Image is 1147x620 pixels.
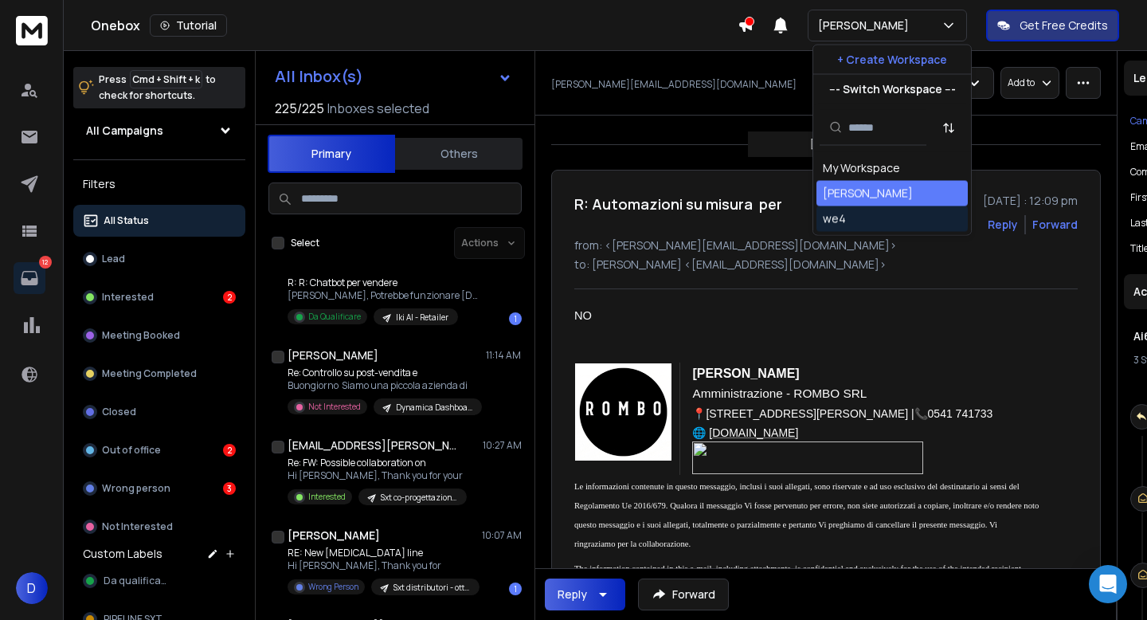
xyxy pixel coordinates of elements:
[288,457,467,469] p: Re: FW: Possible collaboration on
[574,309,592,322] span: NO
[288,379,479,392] p: Buongiorno Siamo una piccola azienda di
[130,70,202,88] span: Cmd + Shift + k
[16,572,48,604] button: D
[262,61,525,92] button: All Inbox(s)
[483,439,522,452] p: 10:27 AM
[823,211,846,227] div: we4
[91,14,738,37] div: Onebox
[288,547,479,559] p: RE: New [MEDICAL_DATA] line
[102,291,154,304] p: Interested
[396,402,472,414] p: Dynamica Dashboard Power BI - ottobre
[223,444,236,457] div: 2
[223,291,236,304] div: 2
[288,438,463,453] h1: [EMAIL_ADDRESS][PERSON_NAME][DOMAIN_NAME]
[692,387,867,400] span: Amministrazione - ROMBO SRL
[73,473,245,504] button: Wrong person3
[73,115,245,147] button: All Campaigns
[486,349,522,362] p: 11:14 AM
[692,426,706,439] span: 🌐
[928,407,993,420] span: 0541 741733
[73,511,245,543] button: Not Interested
[988,217,1018,233] button: Reply
[1008,77,1035,89] p: Add to
[308,491,346,503] p: Interested
[709,426,798,439] a: [DOMAIN_NAME]
[706,407,914,420] span: [STREET_ADDRESS][PERSON_NAME] |
[39,256,52,269] p: 12
[395,136,523,171] button: Others
[288,528,380,543] h1: [PERSON_NAME]
[308,401,361,413] p: Not Interested
[291,237,319,249] label: Select
[73,243,245,275] button: Lead
[102,329,180,342] p: Meeting Booked
[275,69,363,84] h1: All Inbox(s)
[574,482,1041,548] span: Le informazioni contenute in questo messaggio, inclusi i suoi allegati, sono riservate e ad uso e...
[933,112,965,143] button: Sort by Sort A-Z
[308,581,358,593] p: Wrong Person
[574,257,1078,273] p: to: [PERSON_NAME] <[EMAIL_ADDRESS][DOMAIN_NAME]>
[482,529,522,542] p: 10:07 AM
[73,396,245,428] button: Closed
[829,81,956,97] p: --- Switch Workspace ---
[692,407,706,420] span: 📍
[73,205,245,237] button: All Status
[1032,217,1078,233] div: Forward
[986,10,1119,41] button: Get Free Credits
[288,289,479,302] p: [PERSON_NAME], Potrebbe funzionare [DATE]
[275,99,324,118] span: 225 / 225
[638,579,729,610] button: Forward
[14,262,45,294] a: 12
[86,123,163,139] h1: All Campaigns
[150,14,227,37] button: Tutorial
[509,312,522,325] div: 1
[692,441,923,474] img: image002.jpg@01DC3DCC.88EC1BF0
[837,52,947,68] p: + Create Workspace
[73,565,245,597] button: Da qualificare
[102,406,136,418] p: Closed
[288,469,467,482] p: Hi [PERSON_NAME], Thank you for your
[268,135,395,173] button: Primary
[574,193,782,215] h1: R: Automazioni su misura per
[692,367,799,380] span: [PERSON_NAME]
[396,312,448,324] p: Iki AI - Retailer
[73,173,245,195] h3: Filters
[823,160,900,176] div: My Workspace
[102,367,197,380] p: Meeting Completed
[393,582,470,594] p: Sxt distributori - ottobre
[104,575,170,587] span: Da qualificare
[545,579,625,610] button: Reply
[102,444,161,457] p: Out of office
[223,482,236,495] div: 3
[914,407,928,420] span: 📞
[73,434,245,466] button: Out of office2
[102,482,170,495] p: Wrong person
[818,18,915,33] p: [PERSON_NAME]
[813,45,971,74] button: + Create Workspace
[288,367,479,379] p: Re: Controllo su post-vendita e
[288,347,378,363] h1: [PERSON_NAME]
[102,520,173,533] p: Not Interested
[83,546,162,562] h3: Custom Labels
[551,78,797,91] p: [PERSON_NAME][EMAIL_ADDRESS][DOMAIN_NAME]
[73,281,245,313] button: Interested2
[104,214,149,227] p: All Status
[99,72,216,104] p: Press to check for shortcuts.
[823,186,913,202] div: [PERSON_NAME]
[810,138,842,151] p: [DATE]
[574,564,1041,611] span: The information contained in this e-mail, including attachments, is confidential and exclusively ...
[558,587,587,602] div: Reply
[1089,565,1127,603] div: Open Intercom Messenger
[288,277,479,289] p: R: R: Chatbot per vendere
[983,193,1078,209] p: [DATE] : 12:09 pm
[327,99,429,118] h3: Inboxes selected
[575,363,671,461] img: Logo Rombo SRL
[574,237,1078,253] p: from: <[PERSON_NAME][EMAIL_ADDRESS][DOMAIN_NAME]>
[73,358,245,390] button: Meeting Completed
[381,492,457,504] p: Sxt co-progettazione settembre
[73,320,245,351] button: Meeting Booked
[1020,18,1108,33] p: Get Free Credits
